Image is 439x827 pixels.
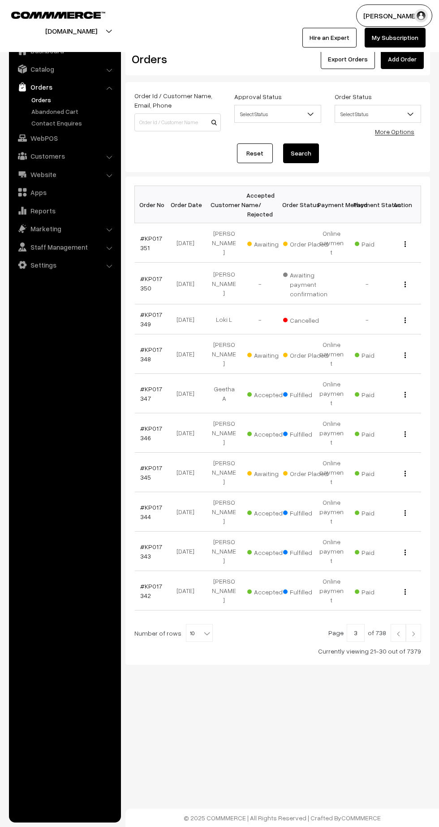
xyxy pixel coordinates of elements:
[278,186,314,223] th: Order Status
[405,281,406,287] img: Menu
[314,374,349,413] td: Online payment
[247,237,292,249] span: Awaiting
[283,268,328,299] span: Awaiting payment confirmation
[314,492,349,532] td: Online payment
[283,237,328,249] span: Order Placed
[11,12,105,18] img: COMMMERCE
[355,237,400,249] span: Paid
[125,809,439,827] footer: © 2025 COMMMERCE | All Rights Reserved | Crafted By
[140,464,162,481] a: #KP017345
[314,223,349,263] td: Online payment
[11,79,118,95] a: Orders
[247,506,292,518] span: Accepted
[140,346,162,363] a: #KP017348
[314,334,349,374] td: Online payment
[335,92,372,101] label: Order Status
[283,546,328,557] span: Fulfilled
[365,28,426,48] a: My Subscription
[283,388,328,399] span: Fulfilled
[242,263,278,304] td: -
[247,388,292,399] span: Accepted
[314,571,349,611] td: Online payment
[234,105,321,123] span: Select Status
[283,467,328,478] span: Order Placed
[134,113,221,131] input: Order Id / Customer Name / Customer Email / Customer Phone
[314,413,349,453] td: Online payment
[140,234,162,251] a: #KP017351
[170,223,206,263] td: [DATE]
[11,221,118,237] a: Marketing
[335,106,421,122] span: Select Status
[314,532,349,571] td: Online payment
[11,203,118,219] a: Reports
[405,352,406,358] img: Menu
[140,385,162,402] a: #KP017347
[206,453,242,492] td: [PERSON_NAME]
[355,427,400,439] span: Paid
[321,49,375,69] button: Export Orders
[314,186,349,223] th: Payment Method
[405,431,406,437] img: Menu
[283,585,328,597] span: Fulfilled
[368,629,386,636] span: of 738
[170,334,206,374] td: [DATE]
[206,304,242,334] td: Loki L
[247,427,292,439] span: Accepted
[283,427,328,439] span: Fulfilled
[349,186,385,223] th: Payment Status
[170,532,206,571] td: [DATE]
[247,585,292,597] span: Accepted
[170,453,206,492] td: [DATE]
[11,9,90,20] a: COMMMERCE
[302,28,357,48] a: Hire an Expert
[349,263,385,304] td: -
[170,263,206,304] td: [DATE]
[381,49,424,69] a: Add Order
[206,263,242,304] td: [PERSON_NAME]
[355,467,400,478] span: Paid
[132,52,220,66] h2: Orders
[385,186,421,223] th: Action
[29,107,118,116] a: Abandoned Cart
[135,186,171,223] th: Order No
[11,184,118,200] a: Apps
[234,92,282,101] label: Approval Status
[11,148,118,164] a: Customers
[283,143,319,163] button: Search
[134,646,421,656] div: Currently viewing 21-30 out of 7379
[237,143,273,163] a: Reset
[355,348,400,360] span: Paid
[314,453,349,492] td: Online payment
[247,467,292,478] span: Awaiting
[170,492,206,532] td: [DATE]
[140,424,162,442] a: #KP017346
[405,317,406,323] img: Menu
[356,4,432,27] button: [PERSON_NAME]
[405,241,406,247] img: Menu
[375,128,414,135] a: More Options
[134,628,181,638] span: Number of rows
[170,304,206,334] td: [DATE]
[414,9,428,22] img: user
[355,506,400,518] span: Paid
[242,304,278,334] td: -
[335,105,421,123] span: Select Status
[140,582,162,599] a: #KP017342
[186,624,213,642] span: 10
[355,546,400,557] span: Paid
[206,492,242,532] td: [PERSON_NAME]
[11,61,118,77] a: Catalog
[206,571,242,611] td: [PERSON_NAME]
[170,413,206,453] td: [DATE]
[349,304,385,334] td: -
[328,629,344,636] span: Page
[11,130,118,146] a: WebPOS
[242,186,278,223] th: Accepted / Rejected
[409,631,417,636] img: Right
[206,374,242,413] td: Geetha A
[29,118,118,128] a: Contact Enquires
[206,532,242,571] td: [PERSON_NAME]
[283,313,328,325] span: Cancelled
[405,510,406,516] img: Menu
[405,392,406,398] img: Menu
